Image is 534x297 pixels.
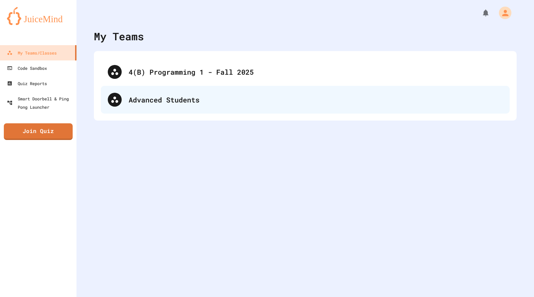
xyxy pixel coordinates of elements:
img: logo-orange.svg [7,7,70,25]
div: Advanced Students [101,86,510,114]
a: Join Quiz [4,123,73,140]
div: 4(B) Programming 1 - Fall 2025 [129,67,503,77]
div: My Account [492,5,513,21]
div: My Teams/Classes [7,49,57,57]
div: Smart Doorbell & Ping Pong Launcher [7,94,74,111]
div: 4(B) Programming 1 - Fall 2025 [101,58,510,86]
div: Quiz Reports [7,79,47,88]
div: My Notifications [469,7,492,19]
div: My Teams [94,28,144,44]
div: Advanced Students [129,94,503,105]
div: Code Sandbox [7,64,47,72]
